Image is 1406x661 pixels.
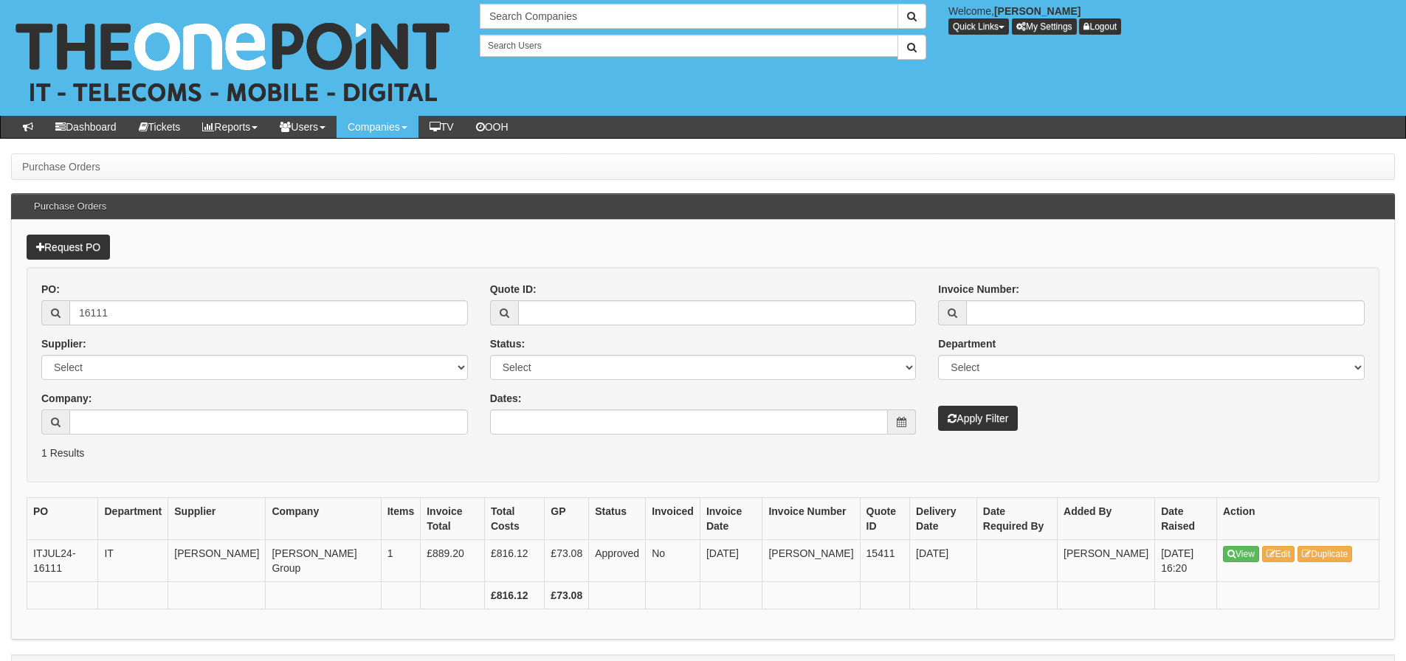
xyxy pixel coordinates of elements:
b: [PERSON_NAME] [994,5,1081,17]
li: Purchase Orders [22,159,100,174]
th: PO [27,497,98,539]
td: [DATE] [700,539,762,581]
label: Invoice Number: [938,282,1019,297]
th: Date Raised [1155,497,1217,539]
a: Tickets [128,116,192,138]
th: £816.12 [484,581,544,609]
a: Reports [191,116,269,138]
label: Supplier: [41,336,86,351]
th: Invoiced [646,497,700,539]
th: Quote ID [860,497,910,539]
td: £889.20 [421,539,485,581]
a: OOH [465,116,520,138]
button: Quick Links [948,18,1009,35]
label: Quote ID: [490,282,537,297]
label: Status: [490,336,525,351]
td: IT [98,539,168,581]
label: Dates: [490,391,522,406]
th: Delivery Date [910,497,977,539]
th: Invoice Date [700,497,762,539]
th: Invoice Number [762,497,860,539]
label: PO: [41,282,60,297]
a: View [1223,546,1259,562]
p: 1 Results [41,446,1365,460]
a: Companies [337,116,418,138]
td: £73.08 [545,539,589,581]
th: Items [381,497,421,539]
a: TV [418,116,465,138]
td: [DATE] 16:20 [1155,539,1217,581]
td: [PERSON_NAME] [762,539,860,581]
td: [PERSON_NAME] [168,539,266,581]
th: Company [266,497,381,539]
td: [PERSON_NAME] [1058,539,1155,581]
td: £816.12 [484,539,544,581]
td: 1 [381,539,421,581]
th: Total Costs [484,497,544,539]
th: £73.08 [545,581,589,609]
th: GP [545,497,589,539]
th: Action [1217,497,1379,539]
td: [DATE] [910,539,977,581]
button: Apply Filter [938,406,1018,431]
td: No [646,539,700,581]
label: Company: [41,391,92,406]
th: Status [589,497,646,539]
div: Welcome, [937,4,1406,35]
th: Date Required By [976,497,1057,539]
a: My Settings [1012,18,1077,35]
input: Search Users [480,35,898,57]
a: Duplicate [1298,546,1352,562]
input: Search Companies [480,4,898,29]
h3: Purchase Orders [27,194,114,219]
th: Invoice Total [421,497,485,539]
th: Supplier [168,497,266,539]
a: Dashboard [44,116,128,138]
td: Approved [589,539,646,581]
th: Added By [1058,497,1155,539]
a: Request PO [27,235,110,260]
label: Department [938,336,996,351]
td: ITJUL24-16111 [27,539,98,581]
td: [PERSON_NAME] Group [266,539,381,581]
td: 15411 [860,539,910,581]
a: Edit [1262,546,1295,562]
a: Users [269,116,337,138]
th: Department [98,497,168,539]
a: Logout [1079,18,1121,35]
